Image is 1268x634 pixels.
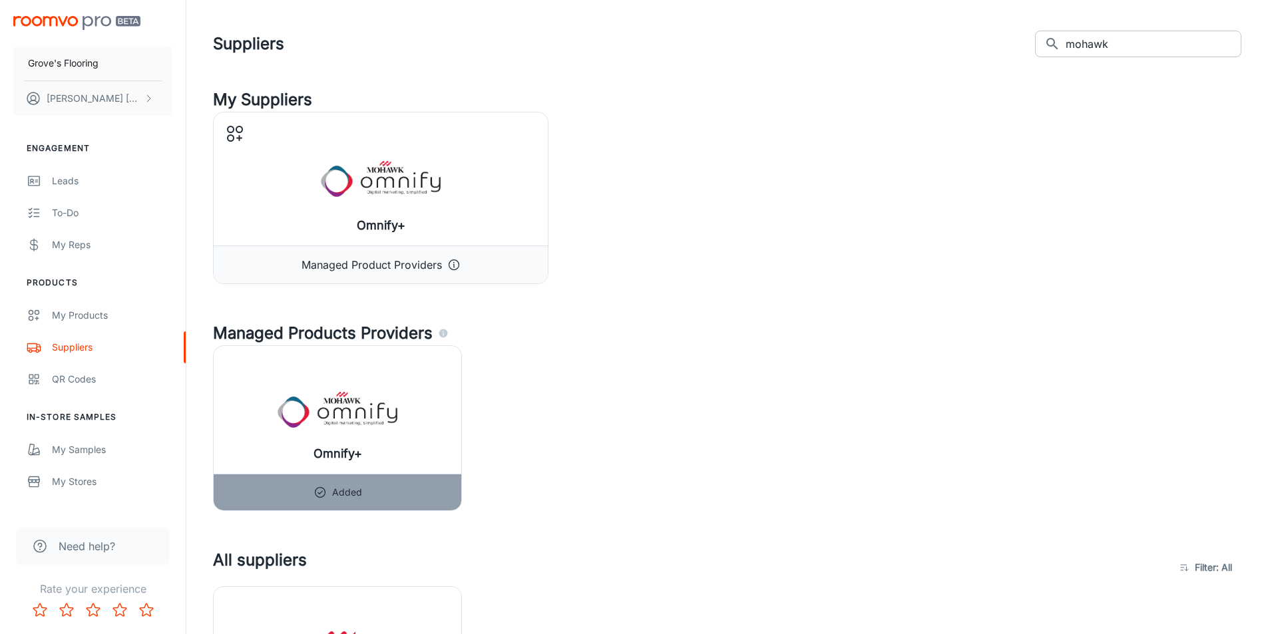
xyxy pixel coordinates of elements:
[28,56,99,71] p: Grove's Flooring
[52,308,172,323] div: My Products
[357,216,405,235] h6: Omnify+
[53,597,80,623] button: Rate 2 star
[302,257,442,273] p: Managed Product Providers
[13,46,172,80] button: Grove's Flooring
[321,152,441,206] img: Omnify+
[52,340,172,355] div: Suppliers
[11,581,175,597] p: Rate your experience
[278,383,397,436] img: Omnify+
[213,32,284,56] h1: Suppliers
[213,88,1241,112] h4: My Suppliers
[13,16,140,30] img: Roomvo PRO Beta
[213,321,1241,345] h4: Managed Products Providers
[1195,559,1232,575] span: Filter
[1066,31,1241,57] input: Search all suppliers...
[27,597,53,623] button: Rate 1 star
[332,485,362,500] p: Added
[213,548,1172,586] h4: All suppliers
[59,538,115,554] span: Need help?
[1216,559,1232,575] span: : All
[80,597,106,623] button: Rate 3 star
[52,206,172,220] div: To-do
[314,444,362,463] h6: Omnify+
[106,597,133,623] button: Rate 4 star
[52,442,172,457] div: My Samples
[52,238,172,252] div: My Reps
[133,597,160,623] button: Rate 5 star
[13,81,172,116] button: [PERSON_NAME] [PERSON_NAME]
[47,91,140,106] p: [PERSON_NAME] [PERSON_NAME]
[52,474,172,489] div: My Stores
[438,321,449,345] div: Agencies and suppliers who work with us to automatically identify the specific products you carry
[52,174,172,188] div: Leads
[52,372,172,387] div: QR Codes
